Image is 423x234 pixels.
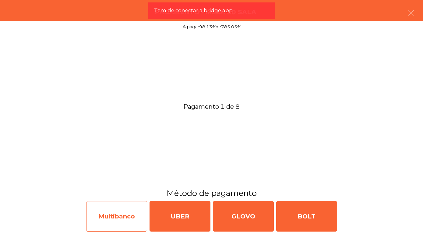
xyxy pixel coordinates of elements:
span: 98.13€ [199,24,216,30]
span: Tem de conectar a bridge app [154,7,233,14]
span: Pagamento 1 de 8 [7,101,416,112]
span: de [216,24,221,30]
h3: Método de pagamento [5,188,418,199]
span: A pagar [183,24,199,30]
div: Multibanco [86,201,147,232]
span: 785.05€ [221,24,241,30]
div: GLOVO [213,201,274,232]
div: UBER [150,201,210,232]
div: BOLT [276,201,337,232]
